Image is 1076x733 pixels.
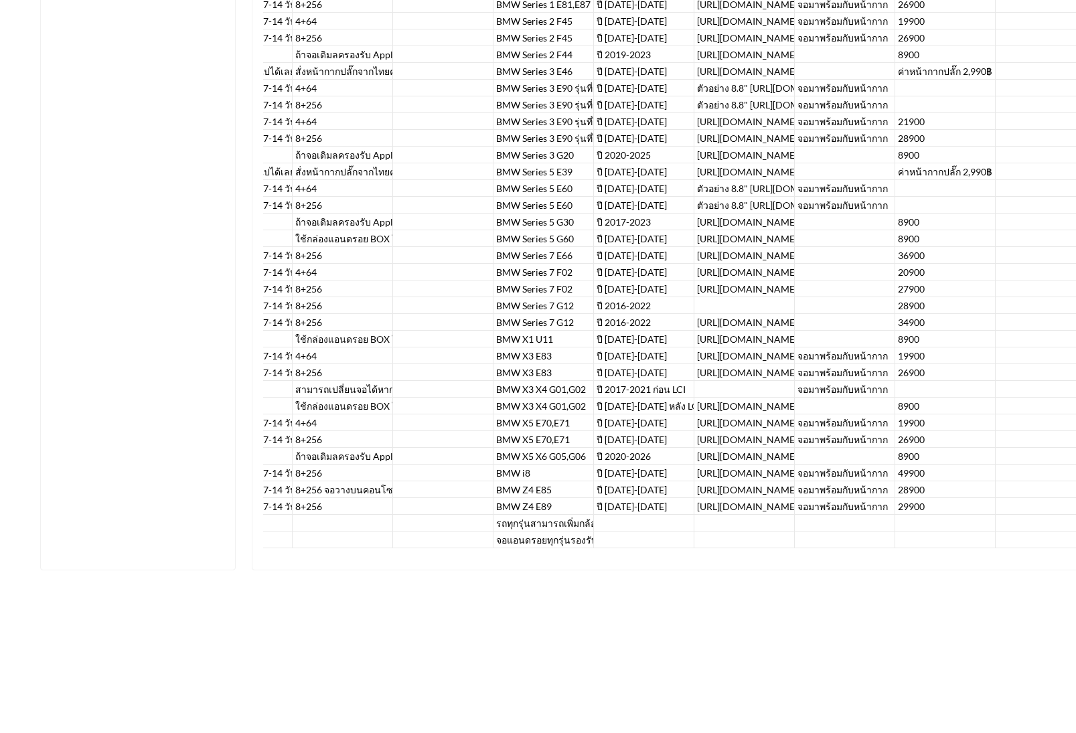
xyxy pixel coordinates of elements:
div: BMW Series 7 F02 [493,280,594,297]
div: 36900 [895,247,996,264]
div: ปี [DATE]-[DATE] [594,80,694,96]
div: [URL][DOMAIN_NAME] [694,414,795,431]
div: 8+256 [293,29,393,46]
div: 8+256 [293,247,393,264]
div: ตัวอย่าง 8.8" [URL][DOMAIN_NAME] ตัวอย่าง 12.3" [URL][DOMAIN_NAME] [694,197,795,214]
div: 19900 [895,414,996,431]
div: ถ้าจอเดิมลครองรับ Apple CarPlay ใช้กล่องแอนดรอย BOX ใส่เข้าจอเดิม [293,147,393,163]
div: ค่าหน้ากากปลั๊ก 2,990฿ [895,63,996,80]
div: ปี 2019-2023 [594,46,694,63]
div: [URL][DOMAIN_NAME] [694,331,795,347]
div: 19900 [895,13,996,29]
div: [URL][DOMAIN_NAME] [694,63,795,80]
div: BMW Series 2 F45 [493,29,594,46]
div: ค่าหน้ากากปลั๊ก 2,990฿ [895,163,996,180]
div: จอมาพร้อมกับหน้ากาก [795,96,895,113]
div: จอมาพร้อมกับหน้ากาก [795,113,895,130]
div: [URL][DOMAIN_NAME] [694,347,795,364]
div: 27900 [895,280,996,297]
div: 21900 [895,113,996,130]
div: ปี [DATE]-[DATE] [594,163,694,180]
div: BMW Series 3 G20 [493,147,594,163]
div: 8+256 [293,130,393,147]
div: BMW Series 3 E90 รุ่นที่มีหน้าจอเล็กๆ [493,80,594,96]
div: ปี [DATE]-[DATE] [594,264,694,280]
div: ถ้าจอเดิมลครองรับ Apple CarPlay ใช้กล่องแอนดรอย BOX ใส่เข้าจอเดิม [293,448,393,465]
div: [URL][DOMAIN_NAME] [694,147,795,163]
div: 4+64 [293,13,393,29]
div: ปี [DATE]-[DATE] [594,96,694,113]
div: ปี [DATE]-[DATE] [594,247,694,264]
div: ใช้กล่องแอนดรอย BOX ใส่เข้าจอเดิม [293,230,393,247]
div: BMW X3 E83 [493,347,594,364]
div: [URL][DOMAIN_NAME] [694,398,795,414]
div: 8900 [895,46,996,63]
div: 8+256 [293,197,393,214]
div: 8+256 [293,280,393,297]
div: [URL][DOMAIN_NAME] [694,247,795,264]
div: [URL][DOMAIN_NAME] [694,13,795,29]
div: จอแอนดรอยทุกรุ่นรองรับระบบเดิม หน้าต่างการตั้งค่าเดิมของตัวรถทั้งหมด [493,532,594,548]
div: 8900 [895,230,996,247]
div: 26900 [895,29,996,46]
div: 8+256 [293,314,393,331]
div: [URL][DOMAIN_NAME] [694,130,795,147]
div: ปี [DATE]-[DATE] [594,364,694,381]
div: BMW Series 7 G12 [493,297,594,314]
div: [URL][DOMAIN_NAME] [694,113,795,130]
div: 28900 [895,297,996,314]
div: 19900 [895,347,996,364]
div: ปี [DATE]-[DATE] [594,414,694,431]
div: 8900 [895,214,996,230]
div: จอมาพร้อมกับหน้ากาก [795,465,895,481]
div: ปี 2017-2021 ก่อน LCI [594,381,694,398]
div: BMW Z4 E89 [493,498,594,515]
div: จอมาพร้อมกับหน้ากาก [795,130,895,147]
div: รถทุกรุ่นสามารถเพิ่มกล้องรอบคันแบบ Built-in Touch Screen ปรับมุมมองผ่านหน้าจอได้ได้เพียง +15900฿ ... [493,515,594,532]
div: 8+256 [293,465,393,481]
div: 20900 [895,264,996,280]
div: 4+64 [293,414,393,431]
div: 34900 [895,314,996,331]
div: [URL][DOMAIN_NAME] [694,498,795,515]
div: BMW X1 U11 [493,331,594,347]
div: 8900 [895,331,996,347]
div: 8+256 จอวางบนคอนโซลด้านบน อาจมีการเจาะคอนโซลเล็กน้อยแต่งานออกมาสวย [293,481,393,498]
div: [URL][DOMAIN_NAME] [694,46,795,63]
div: ปี 2020-2025 [594,147,694,163]
div: ปี [DATE]-[DATE] [594,431,694,448]
div: ปี 2017-2023 [594,214,694,230]
div: [URL][DOMAIN_NAME] [694,214,795,230]
div: BMW Series 2 F45 [493,13,594,29]
div: จอมาพร้อมกับหน้ากาก [795,481,895,498]
div: BMW i8 [493,465,594,481]
div: BMW Series 7 E66 [493,247,594,264]
div: ปี [DATE]-[DATE] [594,130,694,147]
div: 4+64 [293,264,393,280]
div: ตัวอย่าง 8.8" [URL][DOMAIN_NAME] ตัวอย่าง 12.3" [URL][DOMAIN_NAME] [694,180,795,197]
div: ปี [DATE]-[DATE] [594,13,694,29]
div: จอมาพร้อมกับหน้ากาก [795,498,895,515]
div: 26900 [895,364,996,381]
div: ปี [DATE]-[DATE] [594,465,694,481]
div: ปี 2016-2022 [594,314,694,331]
div: 49900 [895,465,996,481]
div: ปี [DATE]-[DATE] [594,197,694,214]
div: ถ้าจอเดิมลครองรับ Apple CarPlay ใช้กล่องแอนดรอย BOX ใส่เข้าจอเดิม [293,46,393,63]
div: ถ้าจอเดิมลครองรับ Apple CarPlay ใช้กล่องแอนดรอย BOX ใส่เข้าจอเดิม [293,214,393,230]
div: ปี [DATE]-[DATE] [594,498,694,515]
div: ใช้กล่องแอนดรอย BOX ใส่เข้าจอเดิม [293,331,393,347]
div: BMW X5 X6 G05,G06 [493,448,594,465]
div: BMW X3 X4 G01,G02 [493,398,594,414]
div: [URL][DOMAIN_NAME] [694,448,795,465]
div: ปี [DATE]-[DATE] [594,280,694,297]
div: ตัวอย่าง 8.8" [URL][DOMAIN_NAME] ตัวอย่าง 12.3" [URL][DOMAIN_NAME] [694,80,795,96]
div: BMW Series 7 G12 [493,314,594,331]
div: BMW Series 5 E60 [493,180,594,197]
div: BMW Series 2 F44 [493,46,594,63]
div: BMW Series 5 G60 [493,230,594,247]
div: BMW X3 X4 G01,G02 [493,381,594,398]
div: [URL][DOMAIN_NAME] [694,364,795,381]
div: จอมาพร้อมกับหน้ากาก [795,414,895,431]
div: 4+64 [293,347,393,364]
